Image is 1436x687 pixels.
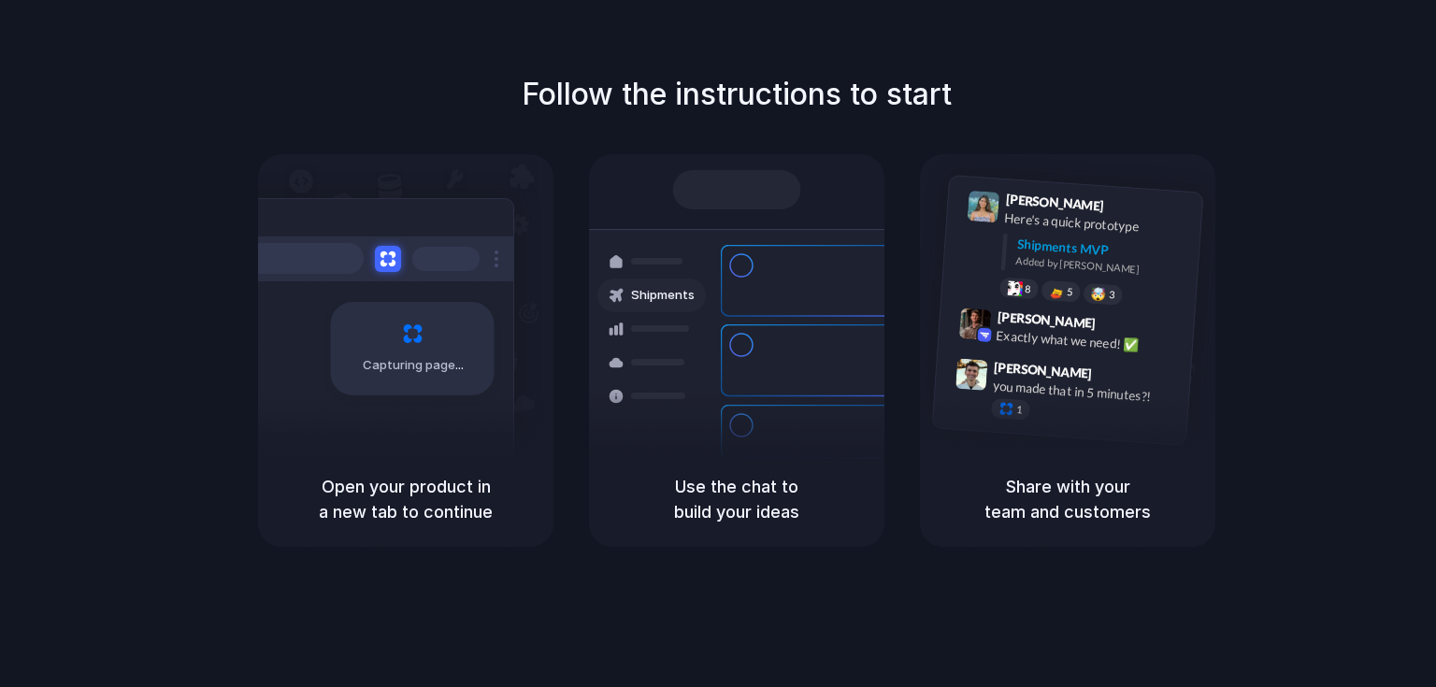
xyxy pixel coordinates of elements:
[1098,365,1136,388] span: 9:47 AM
[994,356,1093,383] span: [PERSON_NAME]
[631,286,695,305] span: Shipments
[363,356,467,375] span: Capturing page
[942,474,1193,524] h5: Share with your team and customers
[1016,405,1023,415] span: 1
[1025,283,1031,293] span: 8
[1005,189,1104,216] span: [PERSON_NAME]
[996,325,1183,357] div: Exactly what we need! ✅
[1004,208,1191,239] div: Here's a quick prototype
[1091,287,1107,301] div: 🤯
[992,376,1179,408] div: you made that in 5 minutes?!
[522,72,952,117] h1: Follow the instructions to start
[1067,286,1073,296] span: 5
[280,474,531,524] h5: Open your product in a new tab to continue
[1110,197,1148,220] span: 9:41 AM
[611,474,862,524] h5: Use the chat to build your ideas
[997,306,1096,333] span: [PERSON_NAME]
[1015,253,1187,280] div: Added by [PERSON_NAME]
[1109,290,1115,300] span: 3
[1101,315,1140,337] span: 9:42 AM
[1016,234,1189,265] div: Shipments MVP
